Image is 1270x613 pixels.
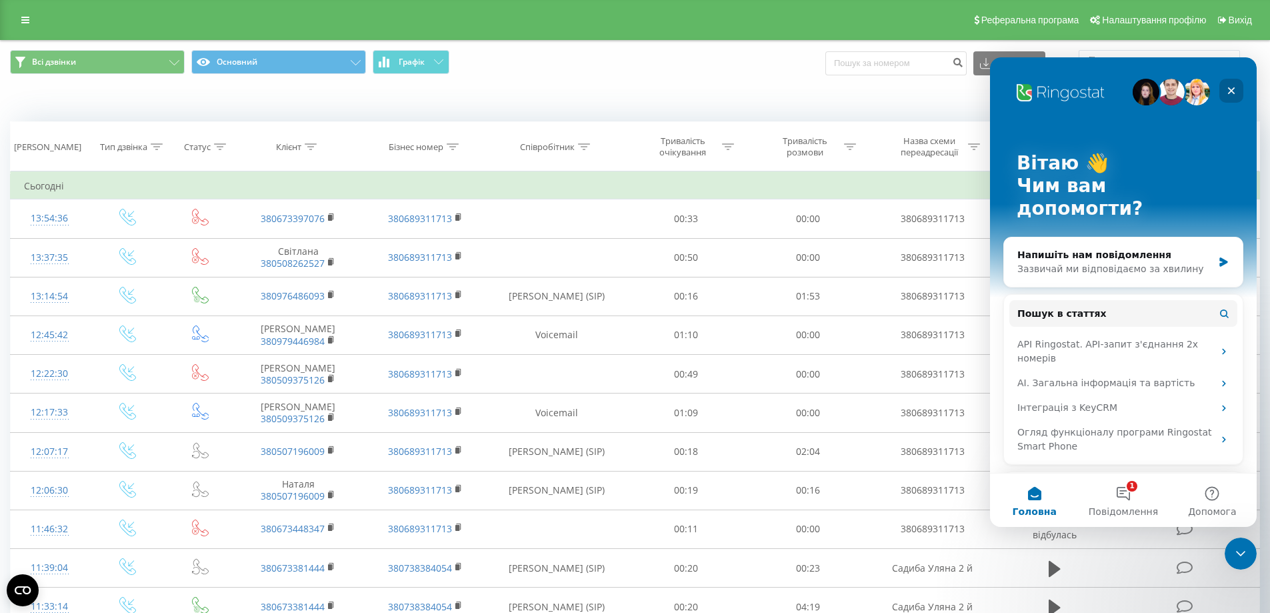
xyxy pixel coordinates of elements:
a: 380689311713 [388,251,452,263]
a: 380738384054 [388,600,452,613]
a: 380689311713 [388,328,452,341]
td: 00:00 [747,510,869,548]
a: 380673381444 [261,600,325,613]
span: Всі дзвінки [32,57,76,67]
a: 380689311713 [388,484,452,496]
td: 380689311713 [869,355,995,394]
button: Основний [191,50,366,74]
td: 380689311713 [869,238,995,277]
div: [PERSON_NAME] [14,141,81,153]
iframe: Intercom live chat [990,57,1257,527]
td: [PERSON_NAME] (SIP) [489,471,625,510]
input: Пошук за номером [825,51,967,75]
a: 380689311713 [388,445,452,458]
td: 380689311713 [869,277,995,316]
span: Графік [399,57,425,67]
div: 12:45:42 [24,322,75,348]
td: 00:00 [747,394,869,432]
div: 12:07:17 [24,439,75,465]
td: [PERSON_NAME] [235,394,361,432]
td: 00:50 [625,238,747,277]
td: 01:53 [747,277,869,316]
td: [PERSON_NAME] (SIP) [489,432,625,471]
td: 380689311713 [869,316,995,354]
div: Статус [184,141,211,153]
td: 00:18 [625,432,747,471]
iframe: Intercom live chat [1225,538,1257,570]
td: [PERSON_NAME] [235,355,361,394]
td: 380689311713 [869,471,995,510]
a: 380689311713 [388,289,452,302]
td: Світлана [235,238,361,277]
td: 00:49 [625,355,747,394]
td: 01:09 [625,394,747,432]
a: 380976486093 [261,289,325,302]
a: 380689311713 [388,368,452,380]
td: 00:19 [625,471,747,510]
span: Реферальна програма [981,15,1079,25]
button: Експорт [973,51,1045,75]
button: Всі дзвінки [10,50,185,74]
div: 13:14:54 [24,283,75,310]
div: 12:22:30 [24,361,75,387]
td: 380689311713 [869,432,995,471]
div: 12:17:33 [24,400,75,426]
a: 380507196009 [261,490,325,502]
td: 02:04 [747,432,869,471]
td: Voicemail [489,394,625,432]
div: 11:39:04 [24,555,75,581]
td: 01:10 [625,316,747,354]
div: 12:06:30 [24,478,75,504]
a: 380673381444 [261,562,325,574]
div: 11:46:32 [24,516,75,542]
button: Графік [373,50,449,74]
a: 380509375126 [261,412,325,425]
td: [PERSON_NAME] (SIP) [489,549,625,588]
span: Налаштування профілю [1102,15,1206,25]
td: 00:00 [747,238,869,277]
div: Тривалість очікування [647,135,719,158]
span: Вихід [1229,15,1252,25]
td: 380689311713 [869,510,995,548]
div: Тип дзвінка [100,141,147,153]
td: 00:11 [625,510,747,548]
a: 380507196009 [261,445,325,458]
td: 00:16 [747,471,869,510]
td: 00:00 [747,199,869,238]
td: 00:20 [625,549,747,588]
a: 380673397076 [261,212,325,225]
td: 00:00 [747,316,869,354]
button: Open CMP widget [7,574,39,606]
a: 380689311713 [388,522,452,535]
a: 380738384054 [388,562,452,574]
a: 380673448347 [261,522,325,535]
td: 00:00 [747,355,869,394]
div: Бізнес номер [389,141,443,153]
td: [PERSON_NAME] (SIP) [489,277,625,316]
td: Наталя [235,471,361,510]
div: Тривалість розмови [769,135,841,158]
td: Voicemail [489,316,625,354]
a: 380689311713 [388,406,452,419]
td: [PERSON_NAME] [235,316,361,354]
td: Сьогодні [11,173,1260,199]
a: 380508262527 [261,257,325,269]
